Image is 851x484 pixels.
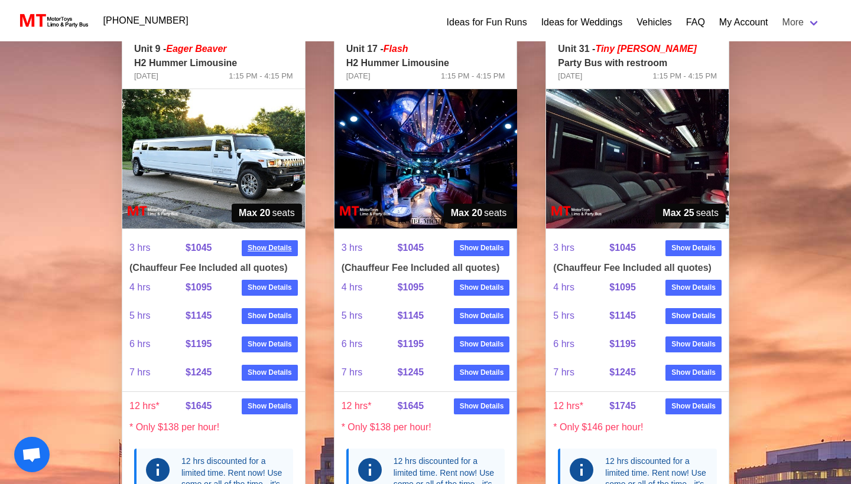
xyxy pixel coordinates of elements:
span: 3 hrs [342,234,398,262]
strong: $1045 [186,243,212,253]
strong: $1245 [186,367,212,377]
p: Unit 31 - [558,42,717,56]
span: 3 hrs [553,234,609,262]
strong: $1145 [186,310,212,321]
a: Ideas for Fun Runs [447,15,527,30]
span: seats [655,204,726,223]
strong: $1095 [398,282,424,292]
span: 4 hrs [553,273,609,302]
p: Unit 17 - [346,42,505,56]
strong: Show Details [460,339,504,349]
strong: $1195 [609,339,636,349]
strong: Show Details [248,339,292,349]
strong: $1145 [609,310,636,321]
p: Unit 9 - [134,42,293,56]
h4: (Chauffeur Fee Included all quotes) [553,262,722,273]
h4: (Chauffeur Fee Included all quotes) [342,262,510,273]
strong: Show Details [248,401,292,411]
a: Ideas for Weddings [541,15,623,30]
span: 6 hrs [129,330,186,358]
strong: $1045 [398,243,424,253]
strong: Max 25 [662,206,694,220]
span: 5 hrs [129,302,186,330]
a: FAQ [686,15,705,30]
img: 31%2002.jpg [546,89,729,228]
a: My Account [719,15,768,30]
strong: Show Details [460,310,504,321]
strong: Max 20 [451,206,482,220]
strong: Show Details [460,243,504,253]
span: 7 hrs [342,358,398,387]
span: 1:15 PM - 4:15 PM [441,70,505,82]
span: 4 hrs [342,273,398,302]
span: 4 hrs [129,273,186,302]
strong: Show Details [460,367,504,378]
strong: Show Details [248,310,292,321]
strong: $1195 [186,339,212,349]
a: More [775,11,827,34]
span: 5 hrs [342,302,398,330]
span: 7 hrs [553,358,609,387]
img: 09%2001.jpg [122,89,305,228]
strong: $1245 [398,367,424,377]
span: seats [444,204,514,223]
span: 12 hrs* [342,392,398,420]
strong: Show Details [460,401,504,411]
strong: $1045 [609,243,636,253]
span: 5 hrs [553,302,609,330]
strong: $1145 [398,310,424,321]
strong: $1195 [398,339,424,349]
img: MotorToys Logo [17,12,89,29]
h4: (Chauffeur Fee Included all quotes) [129,262,298,273]
span: Tiny [PERSON_NAME] [595,44,696,54]
p: Party Bus with restroom [558,56,717,70]
p: * Only $138 per hour! [334,420,517,434]
strong: Max 20 [239,206,270,220]
strong: $1745 [609,401,636,411]
strong: $1095 [186,282,212,292]
strong: Show Details [671,282,716,293]
strong: $1095 [609,282,636,292]
span: 6 hrs [553,330,609,358]
span: 3 hrs [129,234,186,262]
span: 6 hrs [342,330,398,358]
img: 17%2002.jpg [334,89,517,228]
a: Vehicles [636,15,672,30]
div: Open chat [14,437,50,472]
strong: Show Details [248,243,292,253]
strong: Show Details [671,310,716,321]
em: Eager Beaver [166,44,226,54]
strong: $1645 [186,401,212,411]
strong: Show Details [671,401,716,411]
span: [DATE] [134,70,158,82]
strong: $1245 [609,367,636,377]
span: 12 hrs* [553,392,609,420]
strong: Show Details [248,367,292,378]
span: 1:15 PM - 4:15 PM [653,70,717,82]
p: H2 Hummer Limousine [134,56,293,70]
span: 1:15 PM - 4:15 PM [229,70,293,82]
strong: Show Details [671,367,716,378]
p: H2 Hummer Limousine [346,56,505,70]
span: 7 hrs [129,358,186,387]
span: seats [232,204,302,223]
strong: Show Details [671,339,716,349]
strong: Show Details [671,243,716,253]
p: * Only $146 per hour! [546,420,729,434]
strong: Show Details [460,282,504,293]
em: Flash [384,44,408,54]
span: [DATE] [558,70,582,82]
span: 12 hrs* [129,392,186,420]
a: [PHONE_NUMBER] [96,9,196,32]
strong: $1645 [398,401,424,411]
p: * Only $138 per hour! [122,420,305,434]
span: [DATE] [346,70,371,82]
strong: Show Details [248,282,292,293]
